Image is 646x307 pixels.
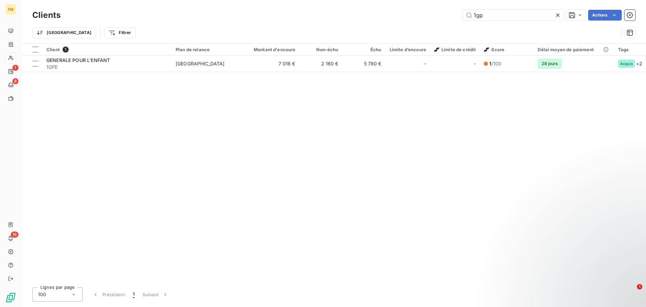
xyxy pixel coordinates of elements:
[474,60,476,67] span: -
[246,47,295,52] div: Montant d'encours
[511,242,646,289] iframe: Intercom notifications message
[636,60,642,67] span: + 2
[618,47,642,52] div: Tags
[176,47,238,52] div: Plan de relance
[5,4,16,15] div: FM
[489,60,501,67] span: /100
[104,27,135,38] button: Filtrer
[63,47,69,53] span: 1
[424,60,426,67] span: -
[299,56,343,72] td: 2 160 €
[390,47,426,52] div: Limite d’encours
[538,59,562,69] span: 28 jours
[88,287,129,302] button: Précédent
[12,78,19,84] span: 8
[538,47,610,52] div: Délai moyen de paiement
[12,65,19,71] span: 1
[32,9,61,21] h3: Clients
[32,27,96,38] button: [GEOGRAPHIC_DATA]
[484,47,504,52] span: Score
[242,56,299,72] td: 7 016 €
[46,47,60,52] span: Client
[343,56,386,72] td: 5 780 €
[11,232,19,238] span: 16
[303,47,338,52] div: Non-échu
[46,64,168,70] span: 1GPE
[38,291,46,298] span: 100
[5,292,16,303] img: Logo LeanPay
[637,284,642,289] span: 1
[623,284,639,300] iframe: Intercom live chat
[434,47,476,52] span: Limite de crédit
[139,287,173,302] button: Suivant
[489,61,491,66] span: 1
[176,60,225,67] div: [GEOGRAPHIC_DATA]
[133,291,135,298] span: 1
[463,10,564,21] input: Rechercher
[46,57,110,63] span: GENERALE POUR L'ENFANT
[347,47,382,52] div: Échu
[588,10,622,21] button: Actions
[129,287,139,302] button: 1
[620,62,633,66] span: Acquis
